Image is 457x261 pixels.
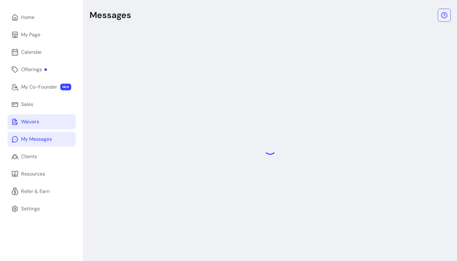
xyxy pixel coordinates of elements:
[21,31,40,39] div: My Page
[7,132,76,147] a: My Messages
[21,48,42,56] div: Calendar
[7,80,76,94] a: My Co-Founder NEW
[21,14,35,21] div: Home
[21,66,47,73] div: Offerings
[21,188,50,195] div: Refer & Earn
[21,153,37,160] div: Clients
[7,10,76,25] a: Home
[7,184,76,199] a: Refer & Earn
[21,101,33,108] div: Sales
[7,45,76,60] a: Calendar
[7,167,76,181] a: Resources
[7,62,76,77] a: Offerings
[21,83,57,91] div: My Co-Founder
[21,118,39,126] div: Waivers
[21,205,40,213] div: Settings
[90,10,131,21] p: Messages
[264,142,276,155] div: Loading
[7,201,76,216] a: Settings
[21,170,45,178] div: Resources
[60,84,71,90] span: NEW
[7,27,76,42] a: My Page
[7,97,76,112] a: Sales
[7,149,76,164] a: Clients
[7,114,76,129] a: Waivers
[21,135,52,143] div: My Messages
